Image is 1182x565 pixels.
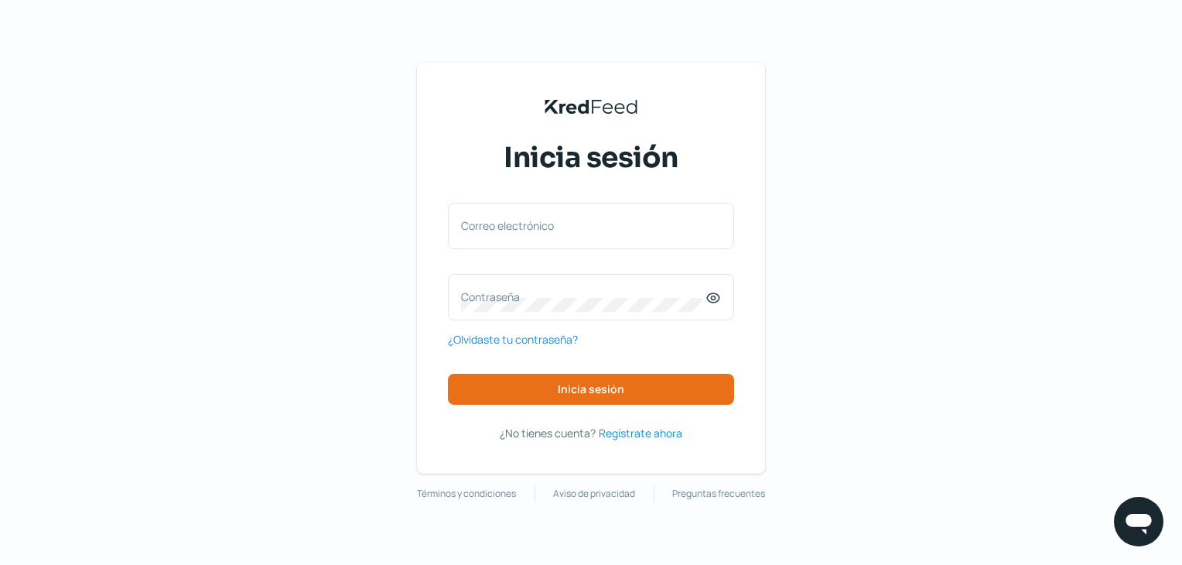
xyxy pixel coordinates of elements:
[461,289,705,304] label: Contraseña
[417,485,516,502] a: Términos y condiciones
[558,384,624,395] span: Inicia sesión
[500,426,596,440] span: ¿No tienes cuenta?
[448,330,578,349] a: ¿Olvidaste tu contraseña?
[553,485,635,502] a: Aviso de privacidad
[461,218,705,233] label: Correo electrónico
[504,139,678,177] span: Inicia sesión
[1123,506,1154,537] img: chatIcon
[448,374,734,405] button: Inicia sesión
[599,423,682,443] a: Regístrate ahora
[672,485,765,502] a: Preguntas frecuentes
